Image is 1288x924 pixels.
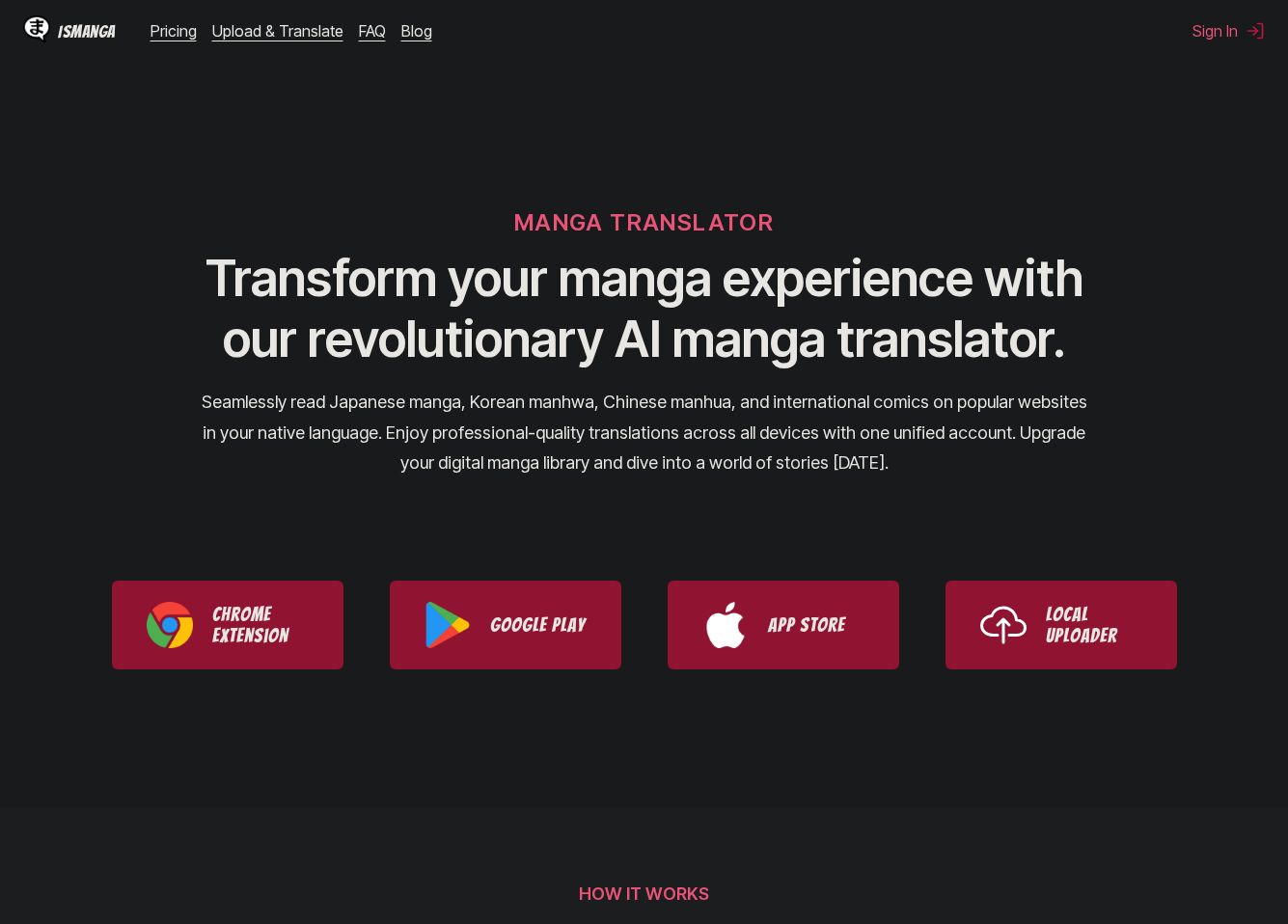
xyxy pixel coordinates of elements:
a: IsManga LogoIsManga [23,15,151,46]
button: Sign In [1192,21,1265,41]
div: IsManga [58,22,116,41]
h1: Transform your manga experience with our revolutionary AI manga translator. [201,248,1088,369]
img: IsManga Logo [23,15,50,42]
a: Blog [401,21,432,41]
h6: MANGA TRANSLATOR [514,208,774,236]
h2: HOW IT WORKS [65,883,1224,904]
img: Upload icon [980,602,1027,648]
img: App Store logo [702,602,749,648]
img: Chrome logo [147,602,193,648]
p: App Store [768,614,864,636]
a: Download IsManga from App Store [668,581,899,669]
a: Download IsManga Chrome Extension [112,581,343,669]
a: Download IsManga from Google Play [390,581,621,669]
img: Sign out [1246,21,1265,41]
p: Google Play [490,614,587,636]
a: Use IsManga Local Uploader [945,581,1177,669]
p: Chrome Extension [212,604,309,646]
img: Google Play logo [425,602,471,648]
a: Upload & Translate [212,21,343,41]
a: Pricing [151,21,197,41]
p: Seamlessly read Japanese manga, Korean manhwa, Chinese manhua, and international comics on popula... [201,387,1088,478]
p: Local Uploader [1046,604,1142,646]
a: FAQ [359,21,386,41]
